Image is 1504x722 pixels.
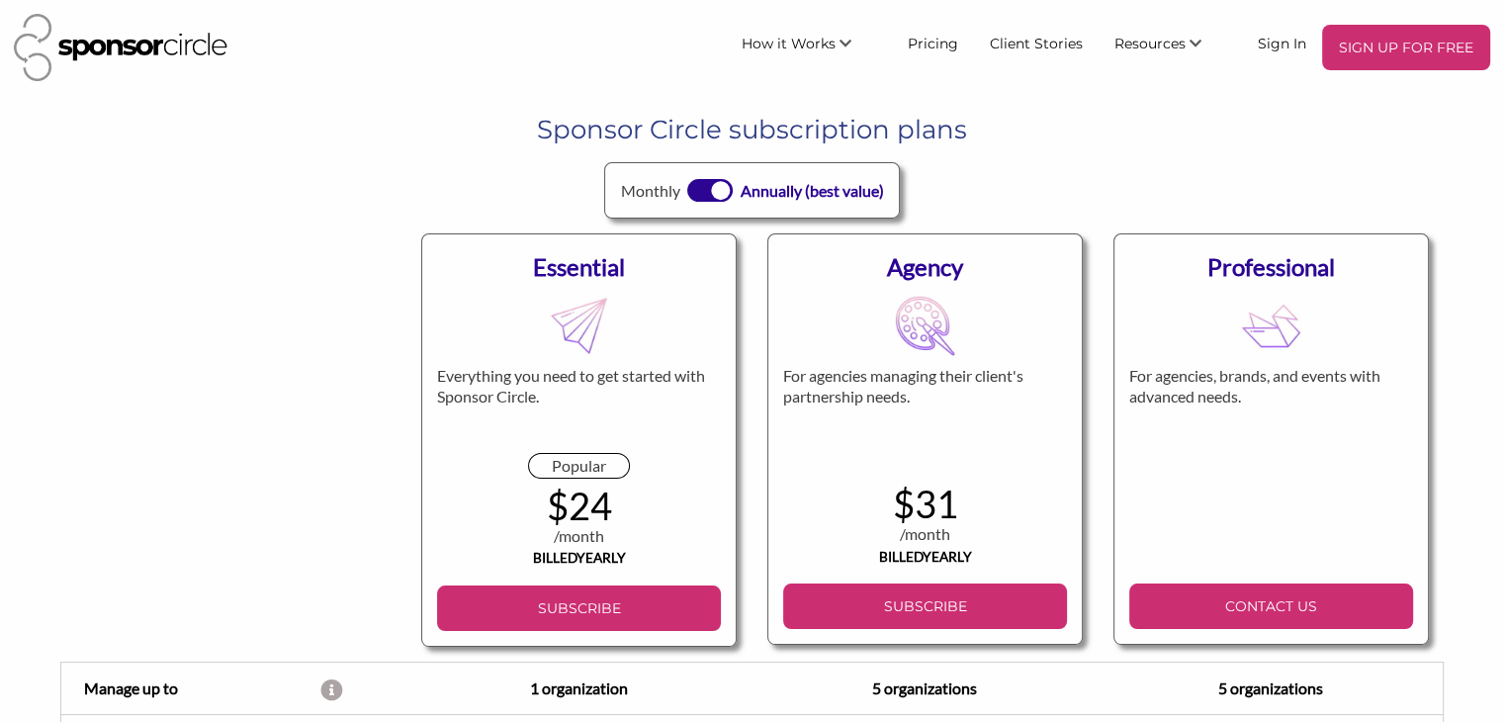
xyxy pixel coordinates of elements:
span: /month [900,524,950,543]
span: YEARLY [922,548,971,565]
p: SUBSCRIBE [445,593,713,623]
a: SUBSCRIBE [437,586,721,631]
a: CONTACT US [1129,584,1413,629]
img: MDB8YWNjdF8xRVMyQnVKcDI4S0FlS2M5fGZsX2xpdmVfZ2hUeW9zQmppQkJrVklNa3k3WGg1bXBx00WCYLTg8d [549,296,609,356]
div: Everything you need to get started with Sponsor Circle. [437,366,721,453]
div: Essential [437,249,721,285]
div: Monthly [621,179,680,203]
div: Annually (best value) [740,179,883,203]
li: How it Works [726,25,892,70]
div: For agencies managing their client's partnership needs. [783,366,1067,453]
div: For agencies, brands, and events with advanced needs. [1129,366,1413,453]
span: YEARLY [576,549,626,566]
a: SUBSCRIBE [783,584,1067,629]
li: Resources [1099,25,1242,70]
p: SUBSCRIBE [791,591,1059,621]
h1: Sponsor Circle subscription plans [75,112,1429,147]
span: Resources [1114,35,1186,52]
div: Professional [1129,249,1413,285]
div: 5 organizations [752,677,1098,700]
span: /month [554,526,604,545]
img: Sponsor Circle Logo [14,14,227,81]
div: Agency [783,249,1067,285]
a: Sign In [1242,25,1322,60]
div: BILLED [783,548,1067,566]
p: CONTACT US [1137,591,1405,621]
div: BILLED [437,549,721,567]
img: MDB8YWNjdF8xRVMyQnVKcDI4S0FlS2M5fGZsX2xpdmVfemZLY1VLQ1l3QUkzM2FycUE0M0ZwaXNX00M5cMylX0 [1241,296,1301,356]
a: Client Stories [974,25,1099,60]
div: $31 [783,485,1067,522]
div: Manage up to [61,677,320,700]
div: 5 organizations [1098,677,1443,700]
p: SIGN UP FOR FREE [1330,33,1482,62]
a: Pricing [892,25,974,60]
div: 1 organization [406,677,752,700]
div: $24 [437,487,721,524]
div: Popular [528,453,630,479]
img: MDB8YWNjdF8xRVMyQnVKcDI4S0FlS2M5fGZsX2xpdmVfa1QzbGg0YzRNa2NWT1BDV21CQUZza1Zs0031E1MQed [895,296,955,356]
span: How it Works [742,35,836,52]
